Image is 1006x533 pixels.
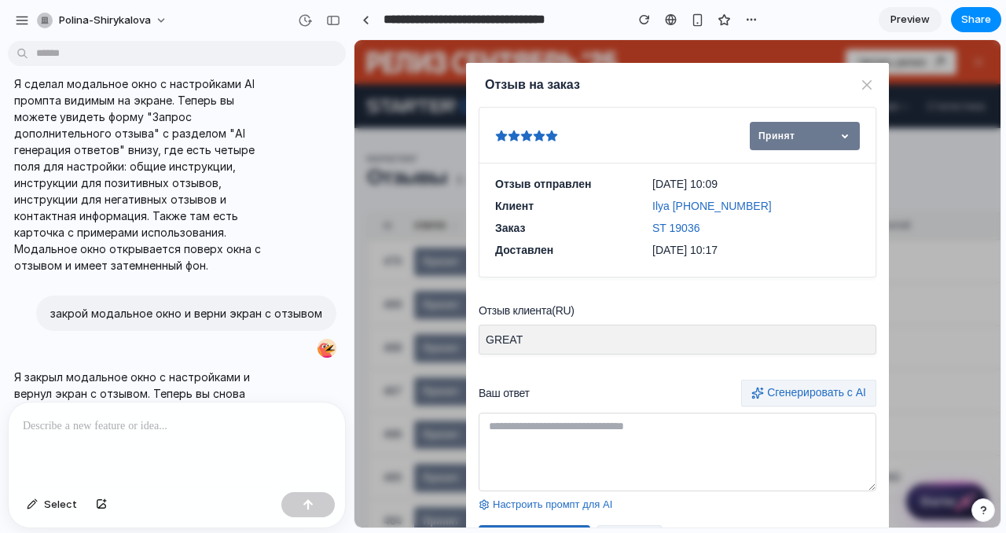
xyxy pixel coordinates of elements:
[298,136,363,152] span: [DATE] 10:09
[14,369,277,517] p: Я закрыл модальное окно с настройками и вернул экран с отзывом. Теперь вы снова видите окно "Отзы...
[242,485,308,513] button: Отмена
[879,7,942,32] a: Preview
[197,264,219,277] span: (RU)
[134,136,292,152] dt: Отзыв отправлен
[125,285,521,314] div: GREAT
[59,13,151,28] span: polina-shirykalova
[387,340,522,366] button: Сгенерировать с AI
[124,485,236,513] button: Отправить ответ
[951,7,1001,32] button: Share
[134,202,292,218] dt: Доставлен
[961,12,991,28] span: Share
[124,345,175,361] label: Ваш ответ
[124,458,258,472] a: Настроить промпт для AI
[134,158,292,174] dt: Клиент
[44,497,77,513] span: Select
[124,263,522,278] h3: Отзыв клиента
[50,305,322,322] p: закрой модальное окно и верни экран с отзывом
[298,202,363,224] span: [DATE] 10:17
[31,8,175,33] button: polina-shirykalova
[298,158,417,174] span: Ilya [PHONE_NUMBER]
[395,82,505,110] button: Принят
[14,75,277,274] p: Я сделал модальное окно с настройками AI промпта видимым на экране. Теперь вы можете увидеть форм...
[890,12,930,28] span: Preview
[298,180,345,196] span: ST 19036
[19,492,85,517] button: Select
[130,36,226,54] h5: Отзыв на заказ
[134,180,292,196] dt: Заказ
